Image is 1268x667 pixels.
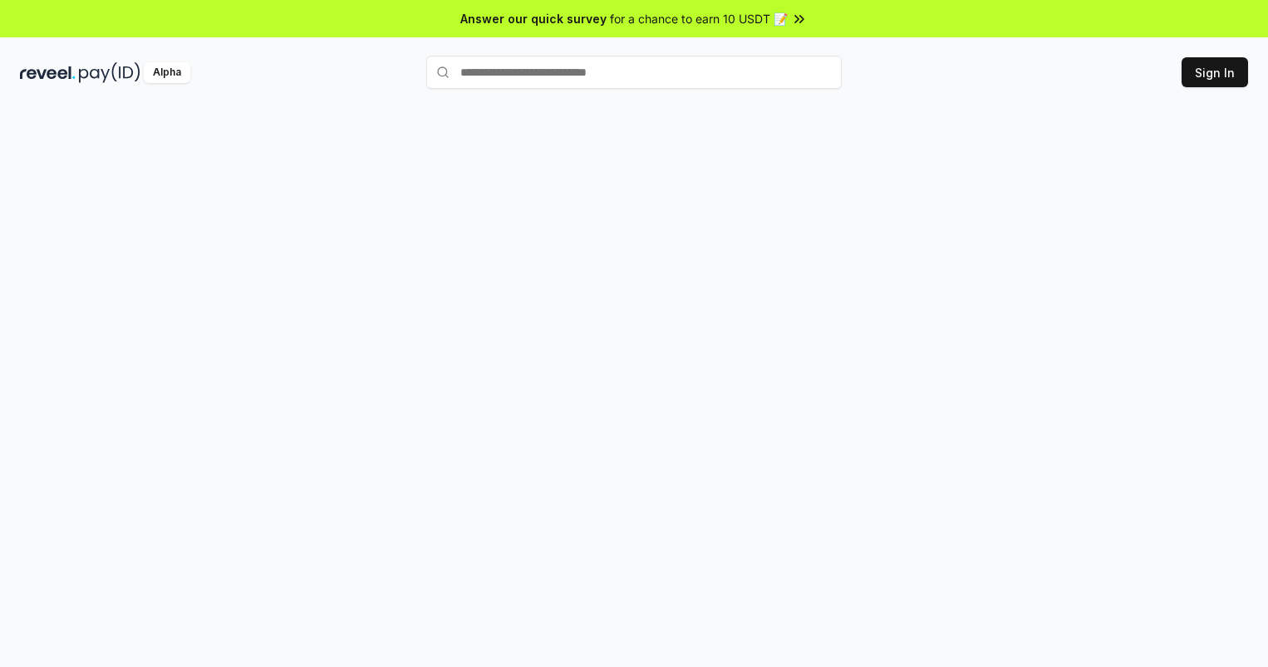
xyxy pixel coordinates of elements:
img: reveel_dark [20,62,76,83]
div: Alpha [144,62,190,83]
span: Answer our quick survey [460,10,607,27]
img: pay_id [79,62,140,83]
button: Sign In [1182,57,1248,87]
span: for a chance to earn 10 USDT 📝 [610,10,788,27]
